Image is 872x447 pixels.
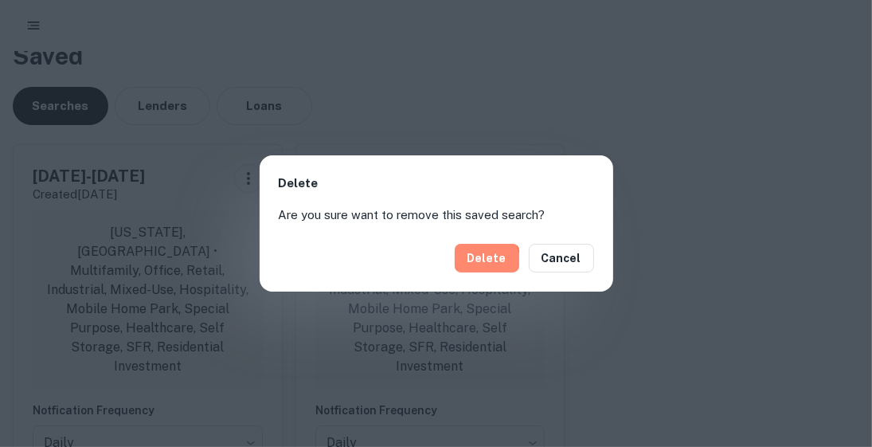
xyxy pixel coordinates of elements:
[529,244,594,273] button: Cancel
[260,155,613,206] h2: Delete
[260,206,613,225] div: Are you sure want to remove this saved search?
[455,244,519,273] button: Delete
[792,320,872,396] iframe: Chat Widget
